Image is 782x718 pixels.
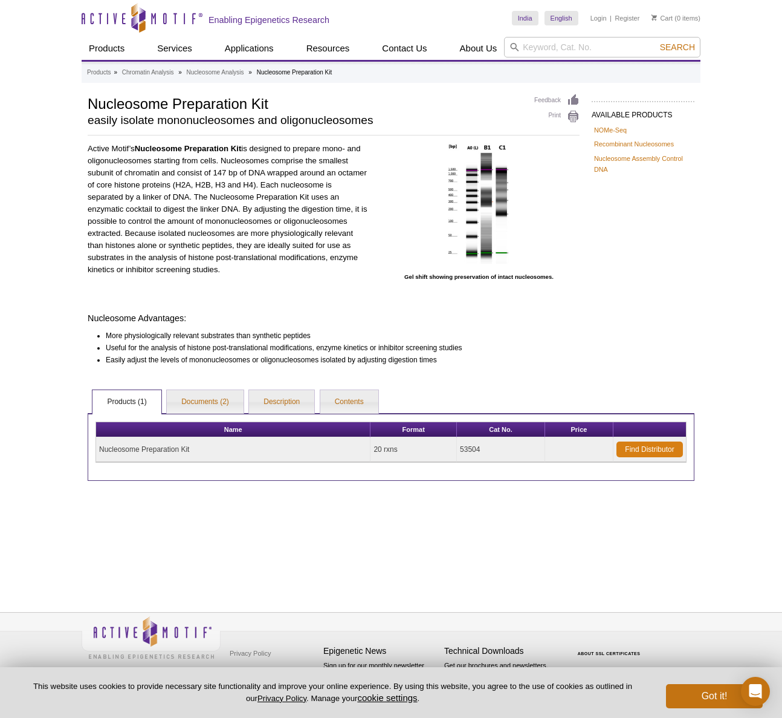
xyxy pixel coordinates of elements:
[187,67,244,78] a: Nucleosome Analysis
[616,442,683,457] a: Find Distributor
[106,354,569,366] li: Easily adjust the levels of mononucleosomes or oligonucleosomes isolated by adjusting digestion t...
[444,661,559,691] p: Get our brochures and newsletters, or request them by mail.
[444,646,559,656] h4: Technical Downloads
[615,14,639,22] a: Register
[590,14,607,22] a: Login
[248,69,252,76] li: »
[88,94,522,112] h1: Nucleosome Preparation Kit
[457,437,545,462] td: 53504
[323,661,438,702] p: Sign up for our monthly newsletter highlighting recent publications in the field of epigenetics.
[404,273,554,280] strong: Gel shift showing preservation of intact nucleosomes.
[375,37,434,60] a: Contact Us
[96,422,370,437] th: Name
[651,14,673,22] a: Cart
[135,144,242,153] strong: Nucleosome Preparation Kit
[534,94,580,107] a: Feedback
[88,313,580,324] h4: Nucleosome Advantages:
[249,390,314,414] a: Description
[594,125,627,135] a: NOMe-Seq
[660,42,695,52] span: Search
[167,390,244,414] a: Documents (2)
[610,11,612,25] li: |
[656,42,699,53] button: Search
[299,37,357,60] a: Resources
[594,153,692,175] a: Nucleosome Assembly Control DNA
[592,101,694,123] h2: AVAILABLE PRODUCTS
[106,330,569,342] li: More physiologically relevant substrates than synthetic peptides
[741,677,770,706] div: Open Intercom Messenger
[453,37,505,60] a: About Us
[19,681,646,704] p: This website uses cookies to provide necessary site functionality and improve your online experie...
[106,342,569,354] li: Useful for the analysis of histone post-translational modifications, enzyme kinetics or inhibitor...
[534,110,580,123] a: Print
[227,662,290,680] a: Terms & Conditions
[544,11,578,25] a: English
[114,69,117,76] li: »
[82,37,132,60] a: Products
[122,67,174,78] a: Chromatin Analysis
[512,11,538,25] a: India
[651,15,657,21] img: Your Cart
[666,684,763,708] button: Got it!
[565,634,656,661] table: Click to Verify - This site chose Symantec SSL for secure e-commerce and confidential communicati...
[257,694,306,703] a: Privacy Policy
[92,390,161,414] a: Products (1)
[88,143,369,276] p: Active Motif’s is designed to prepare mono- and oligonucleosomes starting from cells. Nucleosomes...
[82,613,221,662] img: Active Motif,
[178,69,182,76] li: »
[257,69,332,76] li: Nucleosome Preparation Kit
[442,143,516,264] img: Nucleosome Preparation Kit preserves intact nucleosomes.
[357,693,417,703] button: cookie settings
[208,15,329,25] h2: Enabling Epigenetics Research
[218,37,281,60] a: Applications
[504,37,700,57] input: Keyword, Cat. No.
[651,11,700,25] li: (0 items)
[150,37,199,60] a: Services
[578,651,641,656] a: ABOUT SSL CERTIFICATES
[594,139,674,149] a: Recombinant Nucleosomes
[320,390,378,414] a: Contents
[87,67,111,78] a: Products
[88,115,522,126] h2: easily isolate mononucleosomes and oligonucleosomes
[545,422,613,437] th: Price
[96,437,370,462] td: Nucleosome Preparation Kit
[370,422,457,437] th: Format
[323,646,438,656] h4: Epigenetic News
[457,422,545,437] th: Cat No.
[370,437,457,462] td: 20 rxns
[227,644,274,662] a: Privacy Policy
